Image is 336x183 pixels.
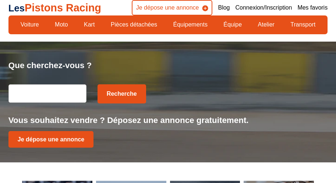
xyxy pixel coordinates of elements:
button: Recherche [98,84,146,103]
a: LesPistons Racing [8,2,101,14]
a: Pièces détachées [106,18,162,31]
a: Connexion/Inscription [236,4,292,12]
p: Vous souhaitez vendre ? Déposez une annonce gratuitement. [8,115,328,126]
a: Je dépose une annonce [8,131,93,148]
a: Atelier [253,18,279,31]
p: Que cherchez-vous ? [8,60,328,71]
a: Voiture [16,18,44,31]
a: Blog [218,4,230,12]
a: Équipements [169,18,212,31]
a: Mes favoris [297,4,328,12]
a: Moto [50,18,73,31]
a: Transport [286,18,320,31]
a: Kart [79,18,99,31]
span: Les [8,3,25,13]
a: Équipe [219,18,247,31]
